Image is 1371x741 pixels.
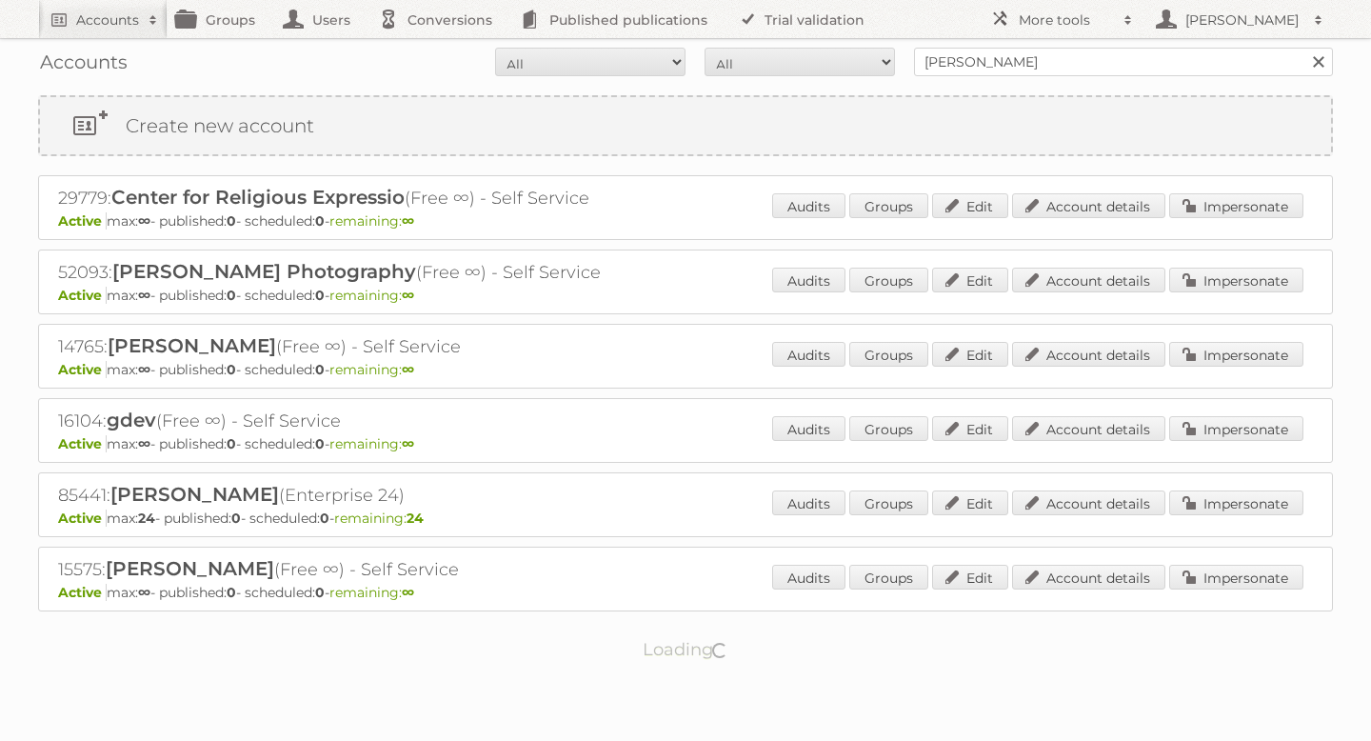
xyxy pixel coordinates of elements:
[772,416,845,441] a: Audits
[315,287,325,304] strong: 0
[402,584,414,601] strong: ∞
[108,334,276,357] span: [PERSON_NAME]
[849,268,928,292] a: Groups
[932,268,1008,292] a: Edit
[932,565,1008,590] a: Edit
[932,342,1008,367] a: Edit
[849,342,928,367] a: Groups
[138,287,150,304] strong: ∞
[58,435,1313,452] p: max: - published: - scheduled: -
[1169,565,1303,590] a: Impersonate
[227,584,236,601] strong: 0
[138,435,150,452] strong: ∞
[76,10,139,30] h2: Accounts
[58,557,725,582] h2: 15575: (Free ∞) - Self Service
[138,361,150,378] strong: ∞
[932,416,1008,441] a: Edit
[1169,491,1303,515] a: Impersonate
[227,212,236,230] strong: 0
[227,287,236,304] strong: 0
[315,584,325,601] strong: 0
[58,584,1313,601] p: max: - published: - scheduled: -
[315,212,325,230] strong: 0
[1169,416,1303,441] a: Impersonate
[329,584,414,601] span: remaining:
[58,361,1313,378] p: max: - published: - scheduled: -
[402,287,414,304] strong: ∞
[58,435,107,452] span: Active
[58,361,107,378] span: Active
[107,409,156,431] span: gdev
[58,287,107,304] span: Active
[1019,10,1114,30] h2: More tools
[1012,565,1165,590] a: Account details
[138,584,150,601] strong: ∞
[58,334,725,359] h2: 14765: (Free ∞) - Self Service
[849,416,928,441] a: Groups
[227,361,236,378] strong: 0
[329,361,414,378] span: remaining:
[849,491,928,515] a: Groups
[772,268,845,292] a: Audits
[58,287,1313,304] p: max: - published: - scheduled: -
[58,584,107,601] span: Active
[1012,193,1165,218] a: Account details
[407,510,424,527] strong: 24
[315,361,325,378] strong: 0
[58,510,107,527] span: Active
[1012,491,1165,515] a: Account details
[1169,342,1303,367] a: Impersonate
[227,435,236,452] strong: 0
[402,361,414,378] strong: ∞
[110,483,279,506] span: [PERSON_NAME]
[772,565,845,590] a: Audits
[772,193,845,218] a: Audits
[106,557,274,580] span: [PERSON_NAME]
[58,483,725,508] h2: 85441: (Enterprise 24)
[1012,268,1165,292] a: Account details
[138,510,155,527] strong: 24
[329,212,414,230] span: remaining:
[1012,342,1165,367] a: Account details
[1012,416,1165,441] a: Account details
[315,435,325,452] strong: 0
[58,212,107,230] span: Active
[320,510,329,527] strong: 0
[402,435,414,452] strong: ∞
[111,186,405,209] span: Center for Religious Expressio
[112,260,416,283] span: [PERSON_NAME] Photography
[58,260,725,285] h2: 52093: (Free ∞) - Self Service
[58,409,725,433] h2: 16104: (Free ∞) - Self Service
[138,212,150,230] strong: ∞
[334,510,424,527] span: remaining:
[772,491,845,515] a: Audits
[932,491,1008,515] a: Edit
[329,287,414,304] span: remaining:
[329,435,414,452] span: remaining:
[1169,193,1303,218] a: Impersonate
[58,212,1313,230] p: max: - published: - scheduled: -
[583,631,789,669] p: Loading
[58,186,725,210] h2: 29779: (Free ∞) - Self Service
[40,97,1331,154] a: Create new account
[932,193,1008,218] a: Edit
[849,565,928,590] a: Groups
[1181,10,1304,30] h2: [PERSON_NAME]
[1169,268,1303,292] a: Impersonate
[402,212,414,230] strong: ∞
[772,342,845,367] a: Audits
[231,510,241,527] strong: 0
[849,193,928,218] a: Groups
[58,510,1313,527] p: max: - published: - scheduled: -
